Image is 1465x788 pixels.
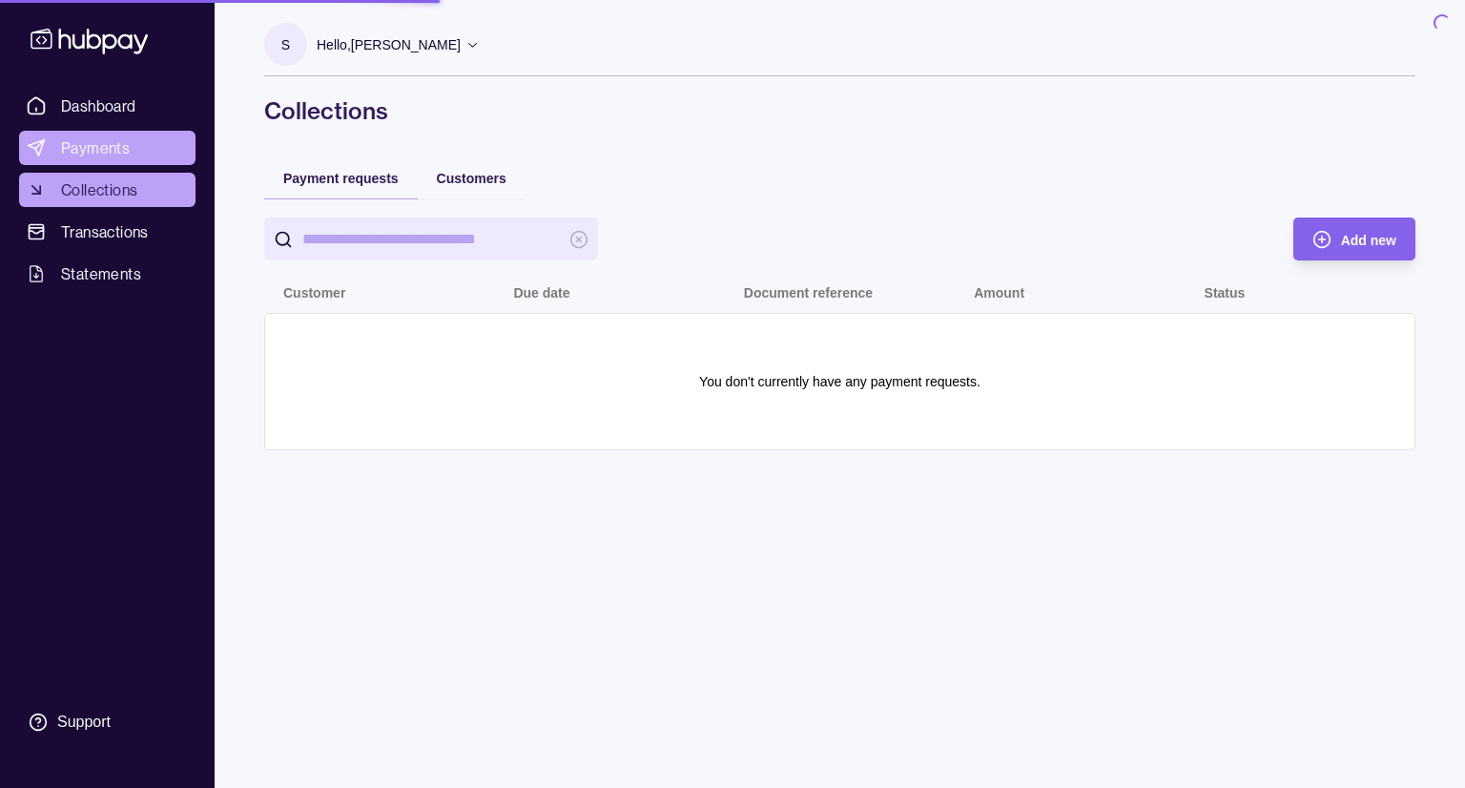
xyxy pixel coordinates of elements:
span: Customers [437,171,506,186]
span: Dashboard [61,94,136,117]
input: search [302,218,560,260]
span: Collections [61,178,137,201]
h1: Collections [264,95,1415,126]
a: Dashboard [19,89,196,123]
p: Document reference [744,285,873,301]
span: Payments [61,136,130,159]
a: Collections [19,173,196,207]
div: Support [57,712,111,733]
a: Statements [19,257,196,291]
p: S [281,34,290,55]
span: Statements [61,262,141,285]
p: Status [1205,285,1246,301]
p: Customer [283,285,345,301]
span: Transactions [61,220,149,243]
p: You don't currently have any payment requests. [699,371,980,392]
p: Due date [513,285,569,301]
a: Support [19,702,196,742]
span: Add new [1341,233,1396,248]
button: Add new [1293,218,1415,260]
a: Payments [19,131,196,165]
p: Hello, [PERSON_NAME] [317,34,461,55]
a: Transactions [19,215,196,249]
span: Payment requests [283,171,399,186]
p: Amount [974,285,1024,301]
